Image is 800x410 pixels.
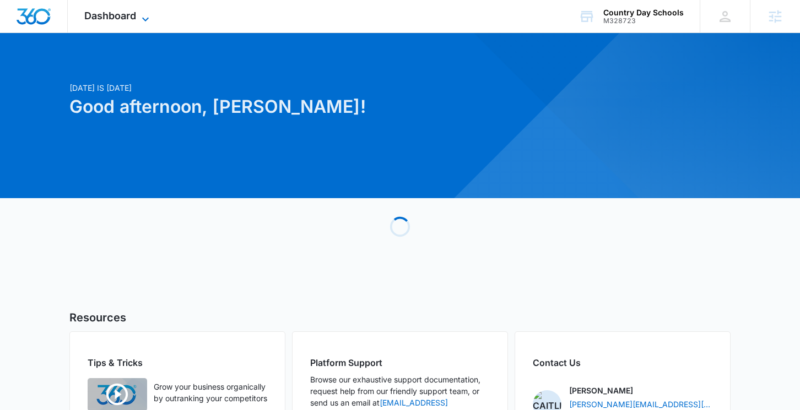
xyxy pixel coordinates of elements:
[69,309,731,326] h5: Resources
[603,8,684,17] div: account name
[310,356,490,369] h2: Platform Support
[569,385,633,396] p: [PERSON_NAME]
[569,398,712,410] a: [PERSON_NAME][EMAIL_ADDRESS][PERSON_NAME][DOMAIN_NAME]
[84,10,136,21] span: Dashboard
[603,17,684,25] div: account id
[533,356,712,369] h2: Contact Us
[88,356,267,369] h2: Tips & Tricks
[154,381,267,404] p: Grow your business organically by outranking your competitors
[69,82,506,94] p: [DATE] is [DATE]
[69,94,506,120] h1: Good afternoon, [PERSON_NAME]!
